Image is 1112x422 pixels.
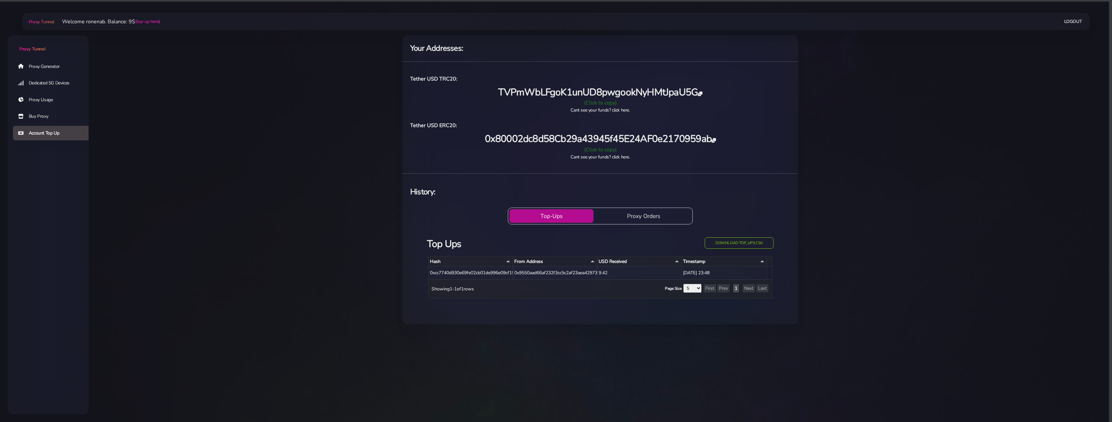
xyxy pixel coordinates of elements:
[427,237,656,251] h3: Top Ups
[498,86,702,99] span: TVPmWbLFgoK1unUD8pwgookNyHMtJpaU5G
[717,284,730,292] button: Prev Page
[13,126,94,141] a: Account Top Up
[13,59,94,74] a: Proxy Generator
[432,286,450,292] span: Showing
[743,284,755,292] button: Next Page
[135,18,160,25] a: (top-up here)
[682,266,767,279] div: [DATE] 23:48
[683,258,765,265] div: Timestamp
[27,16,54,27] a: Proxy Tunnel
[485,132,716,146] span: 0x80002dc8d58Cb29a43945f45E24AF0e2170959ab
[19,46,45,52] span: Proxy Tunnel
[410,187,790,197] h4: History:
[509,209,593,223] button: Top-Ups
[571,107,630,113] a: Cant see your funds? click here.
[665,286,682,291] label: Page Size
[457,286,461,292] span: of
[513,266,597,279] div: 0x9550aad66af232f3cc5c2af23aea429738bf48db
[597,266,682,279] div: 9.42
[599,258,680,265] div: USD Received
[461,286,464,292] span: 1
[8,35,89,52] a: Proxy Tunnel
[410,121,790,130] h6: Tether USD ERC20:
[430,258,511,265] div: Hash
[514,258,596,265] div: From Address
[13,109,94,124] a: Buy Proxy
[464,286,474,292] span: rows
[704,284,716,292] button: First Page
[13,92,94,107] a: Proxy Usage
[683,284,701,293] select: Page Size
[54,18,160,26] li: Welcome ronenab. Balance: 9$
[29,19,54,25] span: Proxy Tunnel
[733,284,739,292] button: Show Page 1
[406,99,794,107] div: (Click to copy)
[450,286,457,292] span: 1-1
[406,146,794,154] div: (Click to copy)
[571,154,630,160] a: Cant see your funds? click here.
[429,266,513,279] div: 0xcc7740d930e69fe02cb01de996e09cf197053cc313320074ac19a3b0c066515e
[13,76,94,91] a: Dedicated 5G Devices
[1064,16,1082,27] a: Logout
[410,43,790,54] h4: Your Addresses:
[410,75,790,83] h6: Tether USD TRC20:
[705,237,774,249] button: Download top_ups CSV
[756,284,768,292] button: Last Page
[1075,385,1104,414] iframe: Webchat Widget
[596,209,691,223] button: Proxy Orders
